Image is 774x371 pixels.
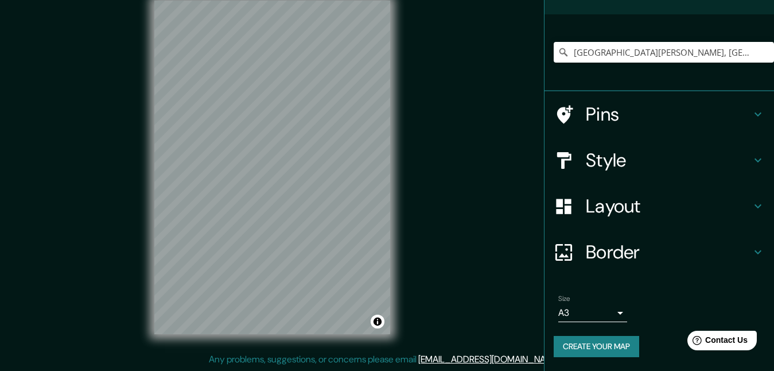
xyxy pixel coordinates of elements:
h4: Pins [586,103,751,126]
div: A3 [558,304,627,322]
h4: Style [586,149,751,172]
a: [EMAIL_ADDRESS][DOMAIN_NAME] [418,353,560,365]
iframe: Help widget launcher [672,326,761,358]
div: Layout [544,183,774,229]
h4: Border [586,241,751,264]
button: Create your map [554,336,639,357]
div: Pins [544,91,774,137]
p: Any problems, suggestions, or concerns please email . [209,353,562,366]
div: Style [544,137,774,183]
button: Toggle attribution [371,315,384,329]
div: Border [544,229,774,275]
h4: Layout [586,195,751,218]
input: Pick your city or area [554,42,774,63]
canvas: Map [154,1,390,334]
label: Size [558,294,570,304]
